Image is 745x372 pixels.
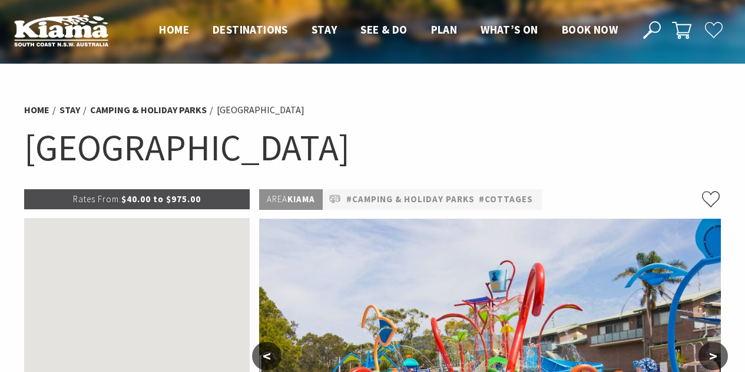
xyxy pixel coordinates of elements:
span: Destinations [213,22,288,37]
span: Area [267,193,287,205]
a: Stay [59,104,80,116]
p: Kiama [259,189,323,210]
span: Home [159,22,189,37]
a: #Cottages [479,192,533,207]
a: Home [24,104,49,116]
span: Book now [562,22,618,37]
span: Stay [312,22,337,37]
nav: Main Menu [147,21,630,40]
button: > [698,342,728,370]
span: What’s On [481,22,538,37]
a: #Camping & Holiday Parks [346,192,475,207]
p: $40.00 to $975.00 [24,189,250,209]
li: [GEOGRAPHIC_DATA] [217,103,304,118]
span: Plan [431,22,458,37]
a: Camping & Holiday Parks [90,104,207,116]
img: Kiama Logo [14,14,108,47]
span: Rates From: [73,193,121,205]
button: < [252,342,282,370]
h1: [GEOGRAPHIC_DATA] [24,124,721,172]
span: See & Do [360,22,407,37]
